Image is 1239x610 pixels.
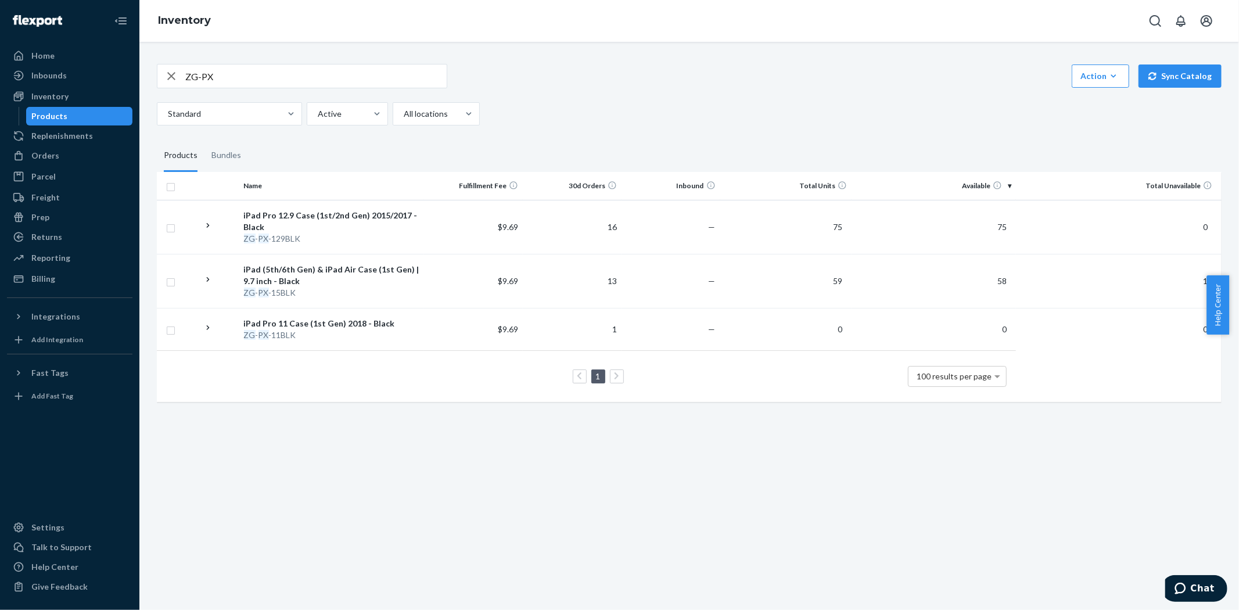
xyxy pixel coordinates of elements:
div: iPad Pro 12.9 Case (1st/2nd Gen) 2015/2017 - Black [244,210,419,233]
a: Freight [7,188,132,207]
div: Inventory [31,91,69,102]
span: 75 [993,222,1011,232]
span: 1 [1198,276,1212,286]
div: Billing [31,273,55,285]
td: 1 [523,308,622,350]
em: PX [258,288,269,297]
span: 0 [1198,324,1212,334]
button: Close Navigation [109,9,132,33]
div: Add Integration [31,335,83,345]
button: Sync Catalog [1139,64,1222,88]
a: Replenishments [7,127,132,145]
button: Fast Tags [7,364,132,382]
button: Open account menu [1195,9,1218,33]
div: Inbounds [31,70,67,81]
button: Talk to Support [7,538,132,557]
span: $9.69 [498,222,518,232]
th: Total Unavailable [1016,172,1222,200]
th: Total Units [720,172,852,200]
div: Products [164,139,197,172]
a: Inbounds [7,66,132,85]
span: — [709,276,716,286]
span: $9.69 [498,324,518,334]
em: ZG [244,288,256,297]
input: Active [317,108,318,120]
button: Open Search Box [1144,9,1167,33]
div: iPad (5th/6th Gen) & iPad Air Case (1st Gen) | 9.7 inch - Black [244,264,419,287]
div: Action [1080,70,1121,82]
div: - -11BLK [244,329,419,341]
div: Home [31,50,55,62]
a: Inventory [158,14,211,27]
div: Fast Tags [31,367,69,379]
a: Prep [7,208,132,227]
img: Flexport logo [13,15,62,27]
a: Settings [7,518,132,537]
button: Give Feedback [7,577,132,596]
span: 0 [1198,222,1212,232]
a: Page 1 is your current page [594,371,603,381]
input: Search inventory by name or sku [185,64,447,88]
th: Fulfillment Fee [424,172,523,200]
span: 0 [833,324,847,334]
div: Prep [31,211,49,223]
a: Help Center [7,558,132,576]
td: 13 [523,254,622,308]
a: Home [7,46,132,65]
div: Parcel [31,171,56,182]
button: Help Center [1206,275,1229,335]
input: All locations [403,108,404,120]
button: Open notifications [1169,9,1193,33]
em: ZG [244,234,256,243]
ol: breadcrumbs [149,4,220,38]
span: 75 [828,222,847,232]
span: 0 [997,324,1011,334]
div: Integrations [31,311,80,322]
div: Products [32,110,68,122]
a: Returns [7,228,132,246]
input: Standard [167,108,168,120]
th: Inbound [622,172,720,200]
div: Give Feedback [31,581,88,593]
a: Products [26,107,133,125]
button: Action [1072,64,1129,88]
div: Settings [31,522,64,533]
div: Reporting [31,252,70,264]
th: 30d Orders [523,172,622,200]
a: Billing [7,270,132,288]
div: Returns [31,231,62,243]
button: Integrations [7,307,132,326]
span: 58 [993,276,1011,286]
div: iPad Pro 11 Case (1st Gen) 2018 - Black [244,318,419,329]
div: Help Center [31,561,78,573]
em: ZG [244,330,256,340]
span: 100 results per page [917,371,992,381]
span: — [709,324,716,334]
div: Add Fast Tag [31,391,73,401]
div: Freight [31,192,60,203]
a: Reporting [7,249,132,267]
div: Talk to Support [31,541,92,553]
th: Name [239,172,424,200]
span: $9.69 [498,276,518,286]
iframe: Opens a widget where you can chat to one of our agents [1165,575,1227,604]
span: — [709,222,716,232]
div: - -129BLK [244,233,419,245]
div: Replenishments [31,130,93,142]
em: PX [258,234,269,243]
div: - -15BLK [244,287,419,299]
a: Add Fast Tag [7,387,132,406]
div: Bundles [211,139,241,172]
em: PX [258,330,269,340]
a: Parcel [7,167,132,186]
a: Orders [7,146,132,165]
a: Inventory [7,87,132,106]
a: Add Integration [7,331,132,349]
span: 59 [828,276,847,286]
th: Available [852,172,1016,200]
td: 16 [523,200,622,254]
div: Orders [31,150,59,162]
